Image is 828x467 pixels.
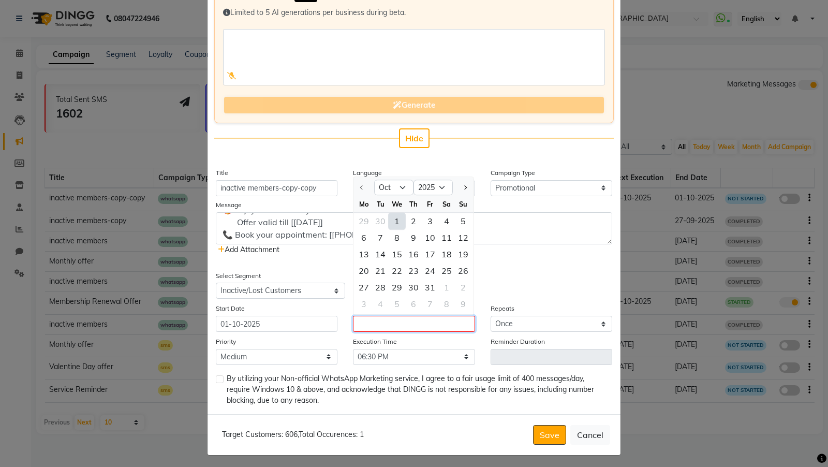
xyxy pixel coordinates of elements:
[389,296,405,312] div: 5
[372,196,389,212] div: Tu
[422,279,438,296] div: 31
[405,262,422,279] div: 23
[405,279,422,296] div: Thursday, October 30, 2025
[389,213,405,229] div: Wednesday, October 1, 2025
[389,229,405,246] div: Wednesday, October 8, 2025
[356,262,372,279] div: 20
[422,246,438,262] div: Friday, October 17, 2025
[356,296,372,312] div: 3
[405,196,422,212] div: Th
[356,229,372,246] div: 6
[356,296,372,312] div: Monday, November 3, 2025
[438,262,455,279] div: Saturday, October 25, 2025
[218,245,279,254] span: Add Attachment
[372,262,389,279] div: 21
[438,196,455,212] div: Sa
[455,262,471,279] div: 26
[222,430,298,439] span: Target Customers: 606
[533,425,566,445] button: Save
[455,196,471,212] div: Su
[455,279,471,296] div: 2
[216,180,337,196] input: Enter Title
[389,262,405,279] div: Wednesday, October 22, 2025
[372,229,389,246] div: Tuesday, October 7, 2025
[389,262,405,279] div: 22
[356,196,372,212] div: Mo
[438,296,455,312] div: 8
[216,304,245,313] label: Start Date
[438,229,455,246] div: 11
[223,7,605,18] div: Limited to 5 AI generations per business during beta.
[405,262,422,279] div: Thursday, October 23, 2025
[422,246,438,262] div: 17
[422,213,438,229] div: 3
[422,279,438,296] div: Friday, October 31, 2025
[356,262,372,279] div: Monday, October 20, 2025
[356,279,372,296] div: 27
[353,168,382,178] label: Language
[389,279,405,296] div: 29
[227,373,604,406] span: By utilizing your Non-official WhatsApp Marketing service, I agree to a fair usage limit of 400 m...
[455,229,471,246] div: Sunday, October 12, 2025
[389,279,405,296] div: Wednesday, October 29, 2025
[405,213,422,229] div: Thursday, October 2, 2025
[438,246,455,262] div: 18
[422,213,438,229] div: Friday, October 3, 2025
[356,279,372,296] div: Monday, October 27, 2025
[216,271,261,281] label: Select Segment
[374,180,413,196] select: Select month
[399,128,430,148] button: Hide
[405,296,422,312] div: Thursday, November 6, 2025
[372,262,389,279] div: Tuesday, October 21, 2025
[405,133,423,143] span: Hide
[372,296,389,312] div: 4
[405,246,422,262] div: Thursday, October 16, 2025
[455,213,471,229] div: 5
[570,425,610,445] button: Cancel
[405,279,422,296] div: 30
[438,246,455,262] div: Saturday, October 18, 2025
[455,246,471,262] div: Sunday, October 19, 2025
[438,213,455,229] div: Saturday, October 4, 2025
[372,296,389,312] div: Tuesday, November 4, 2025
[372,279,389,296] div: 28
[299,430,364,439] span: Total Occurences: 1
[405,296,422,312] div: 6
[491,168,535,178] label: Campaign Type
[405,213,422,229] div: 2
[438,279,455,296] div: Saturday, November 1, 2025
[372,229,389,246] div: 7
[389,229,405,246] div: 8
[218,429,364,440] div: ,
[438,279,455,296] div: 1
[372,246,389,262] div: Tuesday, October 14, 2025
[455,229,471,246] div: 12
[389,196,405,212] div: We
[405,246,422,262] div: 16
[216,337,236,346] label: Priority
[389,296,405,312] div: Wednesday, November 5, 2025
[438,213,455,229] div: 4
[356,246,372,262] div: 13
[216,200,242,210] label: Message
[216,168,228,178] label: Title
[455,296,471,312] div: Sunday, November 9, 2025
[455,262,471,279] div: Sunday, October 26, 2025
[405,229,422,246] div: Thursday, October 9, 2025
[389,246,405,262] div: 15
[405,229,422,246] div: 9
[389,246,405,262] div: Wednesday, October 15, 2025
[413,180,453,196] select: Select year
[422,296,438,312] div: 7
[372,279,389,296] div: Tuesday, October 28, 2025
[372,246,389,262] div: 14
[455,213,471,229] div: Sunday, October 5, 2025
[438,229,455,246] div: Saturday, October 11, 2025
[455,296,471,312] div: 9
[455,246,471,262] div: 19
[422,196,438,212] div: Fr
[422,296,438,312] div: Friday, November 7, 2025
[461,179,469,196] button: Next month
[422,262,438,279] div: 24
[491,304,514,313] label: Repeats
